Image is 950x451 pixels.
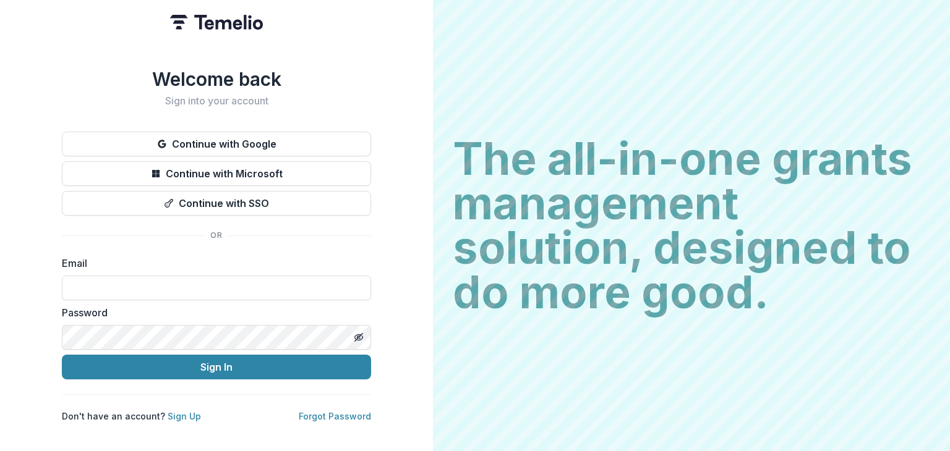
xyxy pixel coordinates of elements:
button: Toggle password visibility [349,327,369,347]
label: Email [62,256,364,271]
img: Temelio [170,15,263,30]
button: Continue with Google [62,132,371,156]
button: Continue with Microsoft [62,161,371,186]
button: Sign In [62,355,371,379]
a: Forgot Password [299,411,371,421]
label: Password [62,305,364,320]
button: Continue with SSO [62,191,371,216]
p: Don't have an account? [62,410,201,423]
h2: Sign into your account [62,95,371,107]
h1: Welcome back [62,68,371,90]
a: Sign Up [168,411,201,421]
